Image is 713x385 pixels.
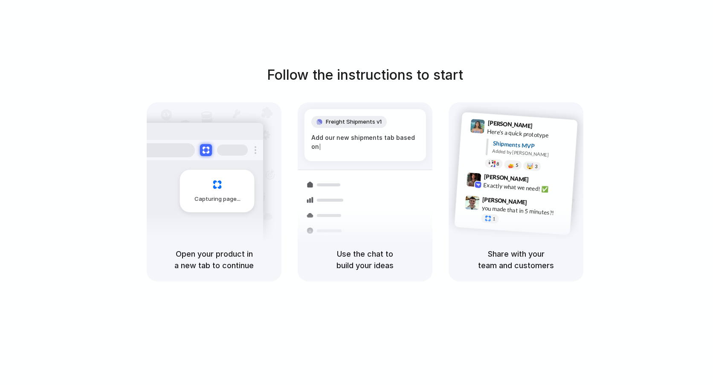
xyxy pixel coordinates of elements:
[493,217,496,221] span: 1
[194,195,242,203] span: Capturing page
[493,139,571,153] div: Shipments MVP
[459,248,573,271] h5: Share with your team and customers
[496,162,499,166] span: 8
[487,127,572,142] div: Here's a quick prototype
[319,143,321,150] span: |
[326,118,382,126] span: Freight Shipments v1
[531,176,549,186] span: 9:42 AM
[308,248,422,271] h5: Use the chat to build your ideas
[267,65,463,85] h1: Follow the instructions to start
[484,172,529,184] span: [PERSON_NAME]
[516,163,519,168] span: 5
[311,133,419,151] div: Add our new shipments tab based on
[535,164,538,169] span: 3
[483,181,568,195] div: Exactly what we need! ✅
[535,122,553,133] span: 9:41 AM
[481,204,567,218] div: you made that in 5 minutes?!
[527,163,534,170] div: 🤯
[487,118,533,130] span: [PERSON_NAME]
[157,248,271,271] h5: Open your product in a new tab to continue
[482,195,528,207] span: [PERSON_NAME]
[530,199,547,209] span: 9:47 AM
[492,148,571,160] div: Added by [PERSON_NAME]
